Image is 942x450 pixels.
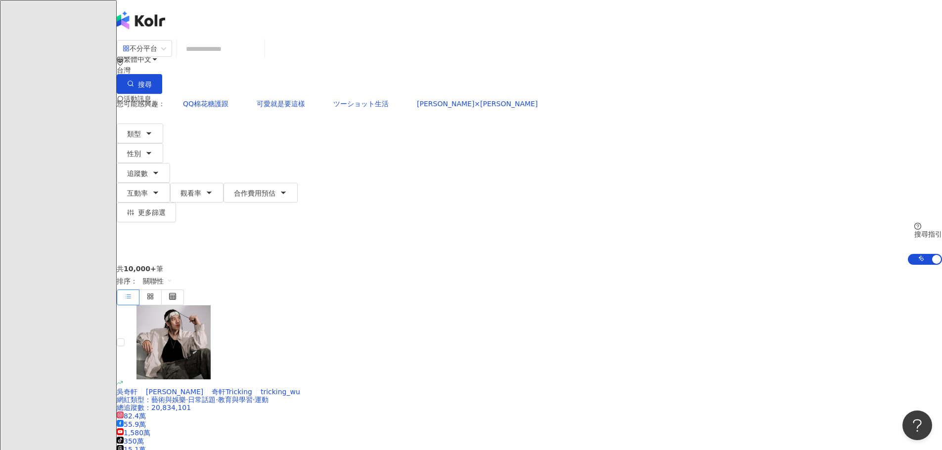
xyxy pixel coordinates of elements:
[246,94,315,114] button: 可愛就是要這樣
[117,143,163,163] button: 性別
[124,265,156,273] span: 10,000+
[255,396,269,404] span: 運動
[417,100,538,108] span: [PERSON_NAME]×[PERSON_NAME]
[117,396,942,404] div: 網紅類型 ：
[117,265,942,273] div: 共 筆
[117,429,150,437] span: 1,580萬
[253,396,255,404] span: ·
[124,95,151,103] span: 活動訊息
[170,183,224,203] button: 觀看率
[180,189,201,197] span: 觀看率
[902,410,932,440] iframe: Help Scout Beacon - Open
[127,150,141,158] span: 性別
[117,66,942,74] div: 台灣
[406,94,548,114] button: [PERSON_NAME]×[PERSON_NAME]
[117,203,176,222] button: 更多篩選
[117,404,942,411] div: 總追蹤數 ： 20,834,101
[143,273,173,289] span: 關聯性
[323,94,399,114] button: ツーショット生活
[117,412,146,420] span: 82.4萬
[151,396,186,404] span: 藝術與娛樂
[261,388,300,396] span: tricking_wu
[117,100,165,108] span: 您可能感興趣：
[117,388,137,396] span: 吳奇軒
[333,100,389,108] span: ツーショット生活
[117,11,165,29] img: logo
[183,100,228,108] span: QQ棉花糖護跟
[188,396,216,404] span: 日常話題
[117,59,124,66] span: environment
[123,45,130,52] span: appstore
[127,130,141,138] span: 類型
[117,273,942,289] div: 排序：
[117,420,146,428] span: 55.9萬
[136,305,211,379] img: KOL Avatar
[127,189,148,197] span: 互動率
[146,388,203,396] span: [PERSON_NAME]
[914,223,921,230] span: question-circle
[216,396,218,404] span: ·
[173,94,239,114] button: QQ棉花糖護跟
[117,163,170,183] button: 追蹤數
[127,169,148,177] span: 追蹤數
[224,183,298,203] button: 合作費用預估
[123,41,157,56] div: 不分平台
[117,123,163,143] button: 類型
[117,183,170,203] button: 互動率
[257,100,305,108] span: 可愛就是要這樣
[234,189,275,197] span: 合作費用預估
[138,208,166,216] span: 更多篩選
[186,396,188,404] span: ·
[117,74,162,94] button: 搜尋
[138,81,152,88] span: 搜尋
[914,230,942,238] div: 搜尋指引
[117,437,144,445] span: 350萬
[212,388,252,396] span: 奇軒Tricking
[218,396,253,404] span: 教育與學習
